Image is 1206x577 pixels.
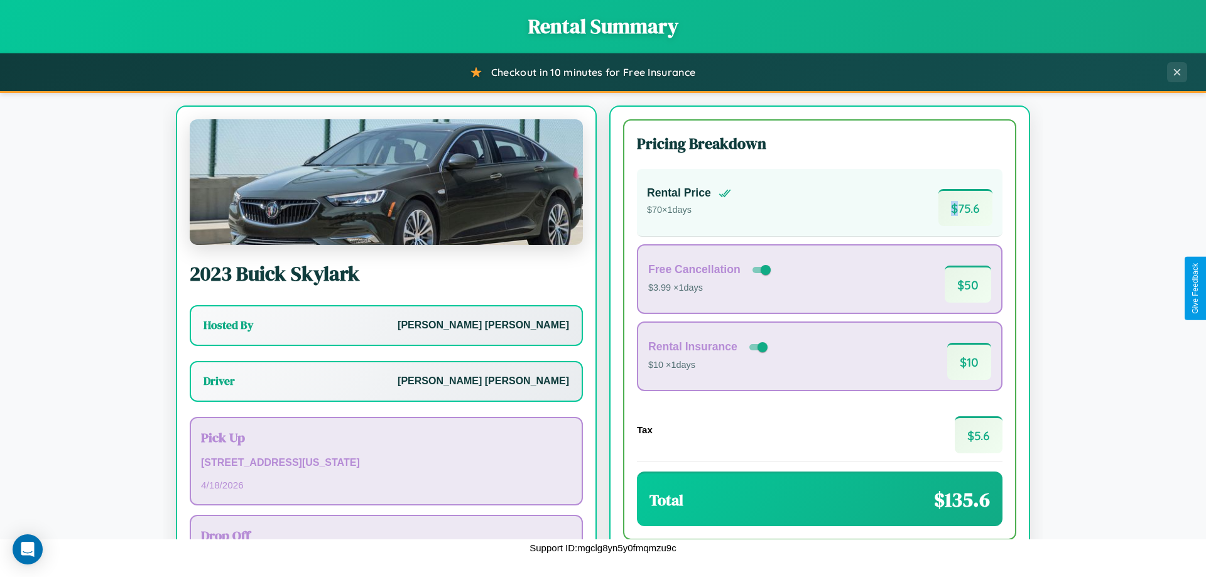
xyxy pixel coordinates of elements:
h3: Drop Off [201,526,572,544]
h3: Pick Up [201,428,572,446]
span: $ 75.6 [938,189,992,226]
p: [STREET_ADDRESS][US_STATE] [201,454,572,472]
p: 4 / 18 / 2026 [201,477,572,493]
p: Support ID: mgclg8yn5y0fmqmzu9c [530,539,676,556]
img: Buick Skylark [190,119,583,245]
p: [PERSON_NAME] [PERSON_NAME] [398,372,569,391]
h4: Free Cancellation [648,263,741,276]
p: $ 70 × 1 days [647,202,731,218]
h2: 2023 Buick Skylark [190,260,583,288]
h4: Rental Price [647,186,711,200]
h3: Hosted By [204,318,253,333]
span: Checkout in 10 minutes for Free Insurance [491,66,695,78]
h3: Total [649,490,683,510]
div: Open Intercom Messenger [13,534,43,564]
div: Give Feedback [1191,263,1200,314]
h3: Pricing Breakdown [637,133,1002,154]
h3: Driver [204,374,235,389]
span: $ 5.6 [955,416,1002,453]
span: $ 135.6 [934,486,990,514]
p: $3.99 × 1 days [648,280,773,296]
span: $ 50 [945,266,991,303]
h4: Rental Insurance [648,340,737,353]
h4: Tax [637,424,653,435]
p: $10 × 1 days [648,357,770,374]
span: $ 10 [947,343,991,380]
h1: Rental Summary [13,13,1193,40]
p: [PERSON_NAME] [PERSON_NAME] [398,316,569,335]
